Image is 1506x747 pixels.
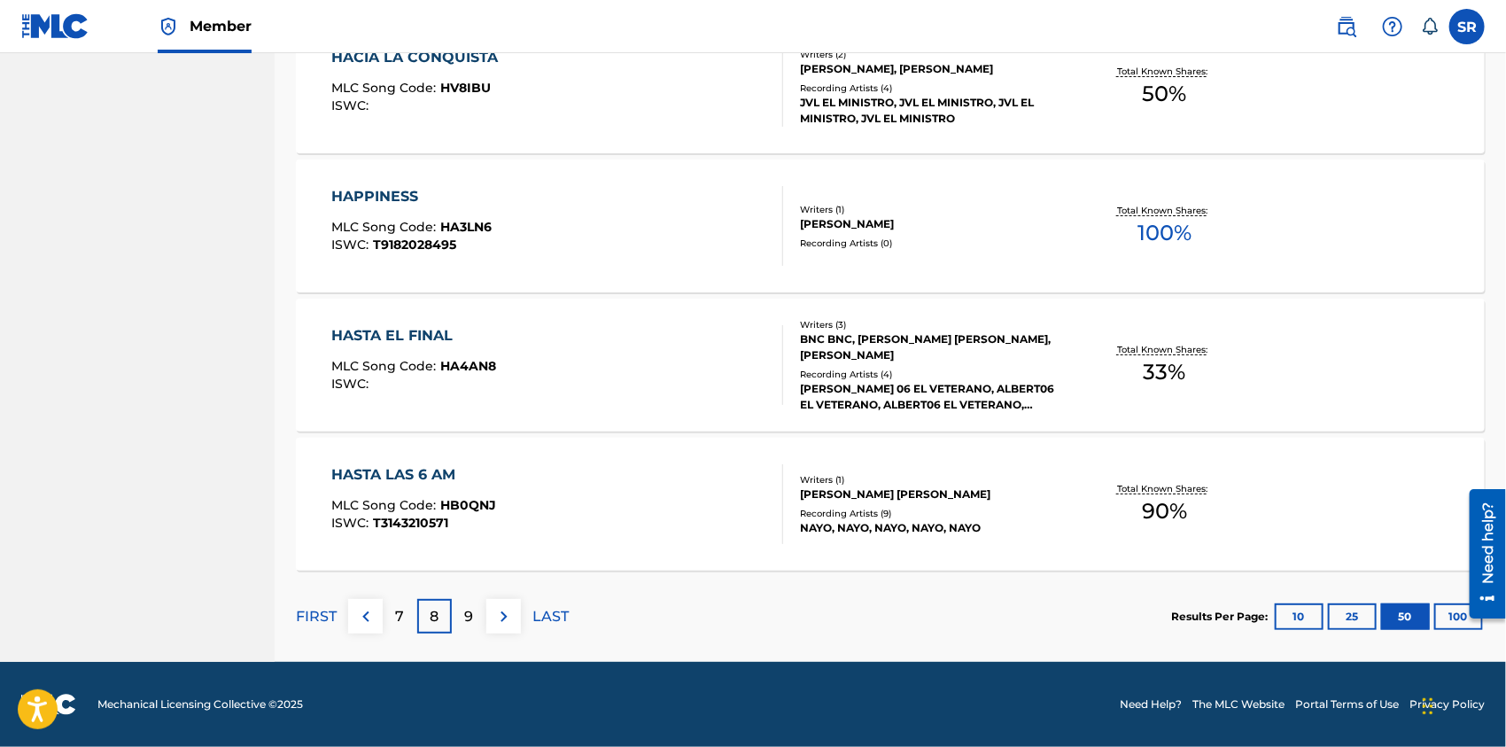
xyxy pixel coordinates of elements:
[1117,343,1212,356] p: Total Known Shares:
[800,61,1066,77] div: [PERSON_NAME], [PERSON_NAME]
[296,606,337,627] p: FIRST
[1120,696,1182,712] a: Need Help?
[331,325,496,346] div: HASTA EL FINAL
[1328,603,1377,630] button: 25
[800,486,1066,502] div: [PERSON_NAME] [PERSON_NAME]
[1423,680,1433,733] div: Arrastrar
[1449,9,1485,44] div: User Menu
[331,80,440,96] span: MLC Song Code :
[440,219,492,235] span: HA3LN6
[1143,356,1185,388] span: 33 %
[97,696,303,712] span: Mechanical Licensing Collective © 2025
[396,606,405,627] p: 7
[800,331,1066,363] div: BNC BNC, [PERSON_NAME] [PERSON_NAME], [PERSON_NAME]
[440,497,496,513] span: HB0QNJ
[331,376,373,392] span: ISWC :
[331,47,507,68] div: HACIA LA CONQUISTA
[1375,9,1410,44] div: Help
[1117,482,1212,495] p: Total Known Shares:
[331,358,440,374] span: MLC Song Code :
[532,606,569,627] p: LAST
[296,299,1485,432] a: HASTA EL FINALMLC Song Code:HA4AN8ISWC:Writers (3)BNC BNC, [PERSON_NAME] [PERSON_NAME], [PERSON_N...
[800,82,1066,95] div: Recording Artists ( 4 )
[1417,662,1506,747] div: Widget de chat
[800,237,1066,250] div: Recording Artists ( 0 )
[1117,65,1212,78] p: Total Known Shares:
[1381,603,1430,630] button: 50
[373,515,448,531] span: T3143210571
[331,497,440,513] span: MLC Song Code :
[800,95,1066,127] div: JVL EL MINISTRO, JVL EL MINISTRO, JVL EL MINISTRO, JVL EL MINISTRO
[800,520,1066,536] div: NAYO, NAYO, NAYO, NAYO, NAYO
[1171,609,1272,625] p: Results Per Page:
[331,97,373,113] span: ISWC :
[1192,696,1285,712] a: The MLC Website
[355,606,376,627] img: left
[800,318,1066,331] div: Writers ( 3 )
[1336,16,1357,37] img: search
[373,237,456,253] span: T9182028495
[331,219,440,235] span: MLC Song Code :
[1409,696,1485,712] a: Privacy Policy
[800,203,1066,216] div: Writers ( 1 )
[800,473,1066,486] div: Writers ( 1 )
[1421,18,1439,35] div: Notifications
[1275,603,1324,630] button: 10
[190,16,252,36] span: Member
[296,160,1485,292] a: HAPPINESSMLC Song Code:HA3LN6ISWC:T9182028495Writers (1)[PERSON_NAME]Recording Artists (0)Total K...
[431,606,439,627] p: 8
[1142,78,1186,110] span: 50 %
[1434,603,1483,630] button: 100
[331,515,373,531] span: ISWC :
[1117,204,1212,217] p: Total Known Shares:
[800,381,1066,413] div: [PERSON_NAME] 06 EL VETERANO, ALBERT06 EL VETERANO, ALBERT06 EL VETERANO, SEXTOSENTIDO
[1295,696,1399,712] a: Portal Terms of Use
[1142,495,1187,527] span: 90 %
[800,368,1066,381] div: Recording Artists ( 4 )
[331,237,373,253] span: ISWC :
[296,20,1485,153] a: HACIA LA CONQUISTAMLC Song Code:HV8IBUISWC:Writers (2)[PERSON_NAME], [PERSON_NAME]Recording Artis...
[1382,16,1403,37] img: help
[21,694,76,715] img: logo
[158,16,179,37] img: Top Rightsholder
[331,186,492,207] div: HAPPINESS
[1329,9,1364,44] a: Public Search
[21,13,89,39] img: MLC Logo
[1456,483,1506,626] iframe: Resource Center
[440,80,491,96] span: HV8IBU
[800,48,1066,61] div: Writers ( 2 )
[331,464,496,486] div: HASTA LAS 6 AM
[465,606,474,627] p: 9
[493,606,515,627] img: right
[800,507,1066,520] div: Recording Artists ( 9 )
[800,216,1066,232] div: [PERSON_NAME]
[296,438,1485,571] a: HASTA LAS 6 AMMLC Song Code:HB0QNJISWC:T3143210571Writers (1)[PERSON_NAME] [PERSON_NAME]Recording...
[1137,217,1192,249] span: 100 %
[440,358,496,374] span: HA4AN8
[1417,662,1506,747] iframe: Chat Widget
